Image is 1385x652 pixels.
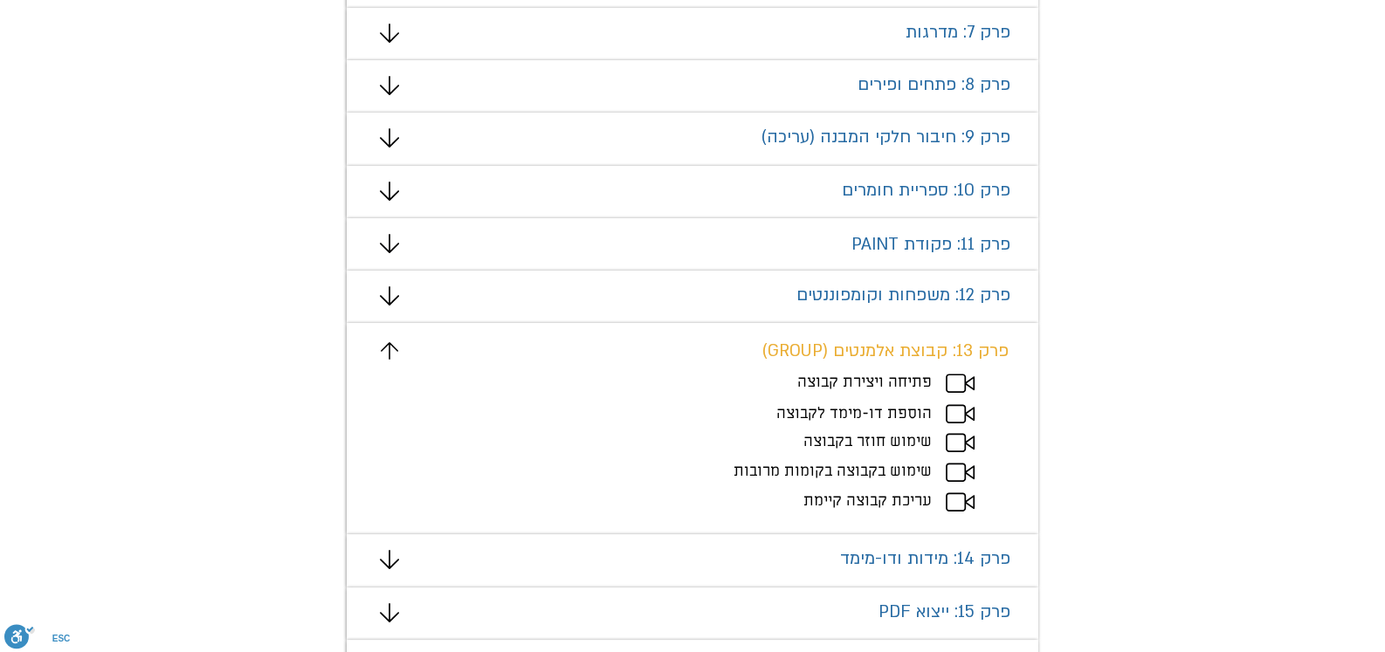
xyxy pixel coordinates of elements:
span: פרק 9: חיבור חלקי המבנה (עריכה) [761,126,1010,148]
span: עריכת קבוצה קיימת [803,491,932,511]
span: שימוש חוזר בקבוצה [803,431,932,451]
div: מצגת [347,587,1038,640]
div: מצגת [347,60,1038,113]
span: שימוש בקבוצה בקומות מרובות [734,461,932,481]
span: פרק 8: פתחים ופירים [858,73,1010,96]
span: פרק 14: מידות ודו-מימד [840,547,1010,570]
span: פרק 7: מדרגות [906,21,1010,44]
span: הוספת דו-מימד לקבוצה [776,403,932,423]
span: פרק 15: ייצוא PDF [879,601,1010,623]
div: מצגת [347,8,1038,60]
span: פרק 13: קבוצת אלמנטים (GROUP) [761,340,1009,362]
span: פרק 12: משפחות וקומפוננטים [796,284,1010,306]
div: מצגת [347,113,1038,165]
span: פרק 10: ספריית חומרים [842,179,1010,202]
div: מצגת [347,534,1038,587]
div: מצגת [347,271,1038,323]
span: פתיחה ויצירת קבוצה [797,372,932,392]
div: מצגת [347,218,1038,271]
div: מצגת [347,166,1038,218]
div: מצגת [347,323,1038,534]
span: פרק 11: פקודת PAINT [851,233,1010,256]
